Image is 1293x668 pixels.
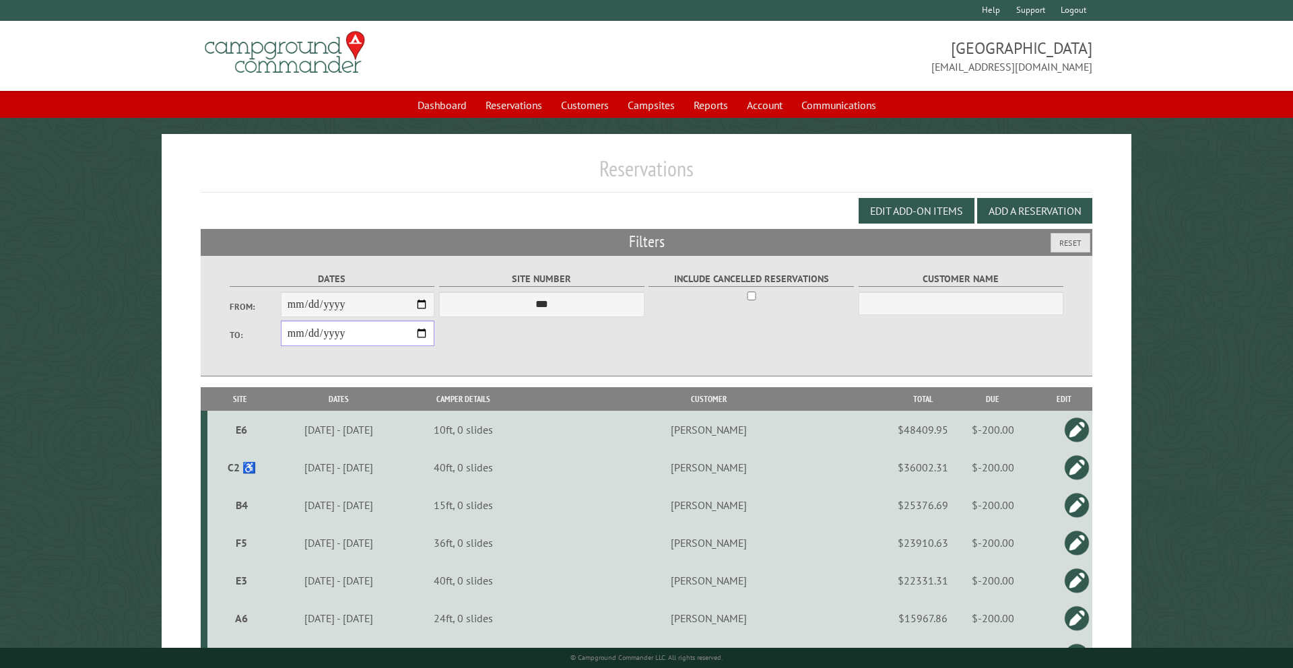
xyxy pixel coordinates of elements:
[275,536,403,549] div: [DATE] - [DATE]
[896,562,950,599] td: $22331.31
[213,611,271,625] div: A6
[230,271,435,287] label: Dates
[405,448,521,486] td: 40ft, 0 slides
[405,599,521,637] td: 24ft, 0 slides
[950,486,1036,524] td: $-200.00
[896,524,950,562] td: $23910.63
[646,37,1092,75] span: [GEOGRAPHIC_DATA] [EMAIL_ADDRESS][DOMAIN_NAME]
[950,387,1036,411] th: Due
[405,387,521,411] th: Camper Details
[739,92,791,118] a: Account
[522,448,896,486] td: [PERSON_NAME]
[896,387,950,411] th: Total
[950,524,1036,562] td: $-200.00
[201,26,369,79] img: Campground Commander
[405,562,521,599] td: 40ft, 0 slides
[896,486,950,524] td: $25376.69
[405,486,521,524] td: 15ft, 0 slides
[201,229,1093,255] h2: Filters
[522,411,896,448] td: [PERSON_NAME]
[896,411,950,448] td: $48409.95
[213,536,271,549] div: F5
[1051,233,1090,253] button: Reset
[522,387,896,411] th: Customer
[950,448,1036,486] td: $-200.00
[275,423,403,436] div: [DATE] - [DATE]
[620,92,683,118] a: Campsites
[522,486,896,524] td: [PERSON_NAME]
[649,271,854,287] label: Include Cancelled Reservations
[950,562,1036,599] td: $-200.00
[522,562,896,599] td: [PERSON_NAME]
[1036,387,1093,411] th: Edit
[201,156,1093,193] h1: Reservations
[896,448,950,486] td: $36002.31
[950,599,1036,637] td: $-200.00
[213,423,271,436] div: E6
[230,300,281,313] label: From:
[213,461,271,474] div: C2 ♿
[439,271,644,287] label: Site Number
[522,524,896,562] td: [PERSON_NAME]
[859,198,974,224] button: Edit Add-on Items
[230,329,281,341] label: To:
[275,611,403,625] div: [DATE] - [DATE]
[522,599,896,637] td: [PERSON_NAME]
[570,653,723,662] small: © Campground Commander LLC. All rights reserved.
[275,498,403,512] div: [DATE] - [DATE]
[405,411,521,448] td: 10ft, 0 slides
[207,387,273,411] th: Site
[477,92,550,118] a: Reservations
[409,92,475,118] a: Dashboard
[553,92,617,118] a: Customers
[793,92,884,118] a: Communications
[950,411,1036,448] td: $-200.00
[896,599,950,637] td: $15967.86
[273,387,406,411] th: Dates
[686,92,736,118] a: Reports
[213,574,271,587] div: E3
[977,198,1092,224] button: Add a Reservation
[859,271,1064,287] label: Customer Name
[275,461,403,474] div: [DATE] - [DATE]
[275,574,403,587] div: [DATE] - [DATE]
[213,498,271,512] div: B4
[405,524,521,562] td: 36ft, 0 slides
